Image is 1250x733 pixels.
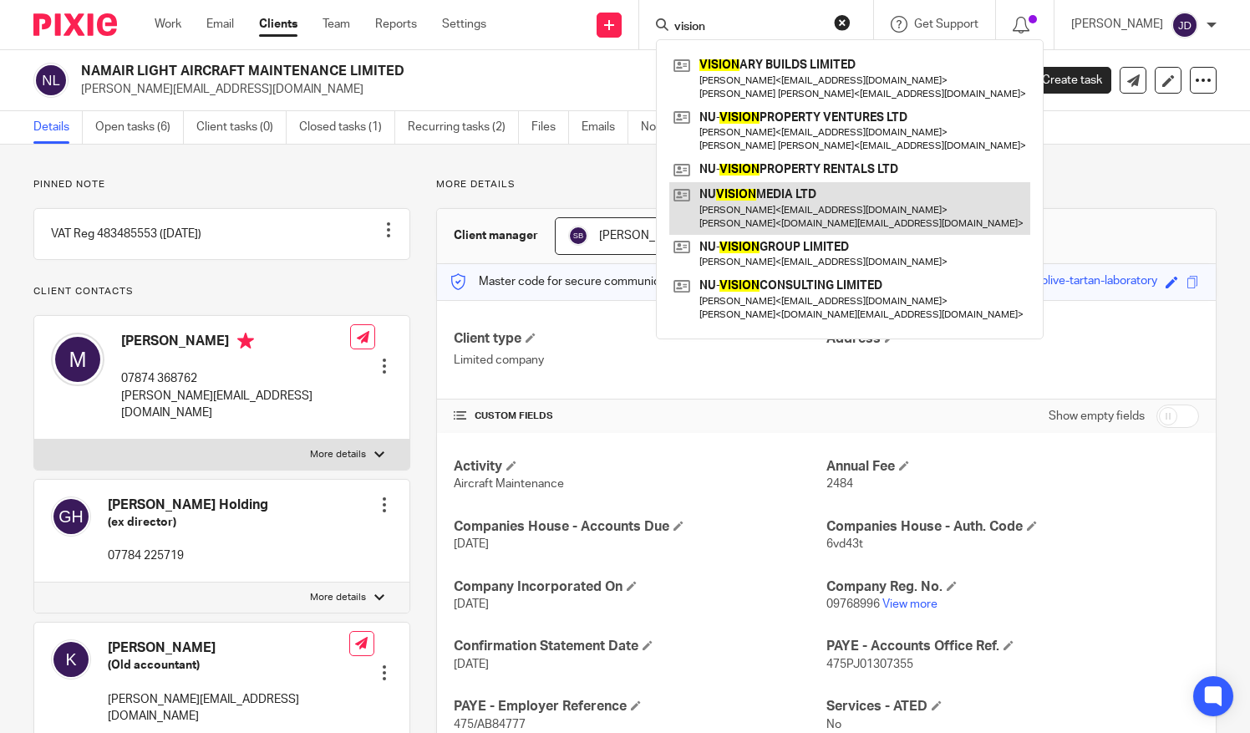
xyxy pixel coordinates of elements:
[121,333,350,354] h4: [PERSON_NAME]
[454,478,564,490] span: Aircraft Maintenance
[454,598,489,610] span: [DATE]
[108,547,268,564] p: 07784 225719
[108,639,349,657] h4: [PERSON_NAME]
[582,111,628,144] a: Emails
[196,111,287,144] a: Client tasks (0)
[826,659,913,670] span: 475PJ01307355
[121,388,350,422] p: [PERSON_NAME][EMAIL_ADDRESS][DOMAIN_NAME]
[914,18,978,30] span: Get Support
[673,20,823,35] input: Search
[51,496,91,537] img: svg%3E
[1071,16,1163,33] p: [PERSON_NAME]
[408,111,519,144] a: Recurring tasks (2)
[33,13,117,36] img: Pixie
[450,273,738,290] p: Master code for secure communications and files
[454,227,538,244] h3: Client manager
[299,111,395,144] a: Closed tasks (1)
[33,178,410,191] p: Pinned note
[206,16,234,33] a: Email
[531,111,569,144] a: Files
[454,410,826,423] h4: CUSTOM FIELDS
[882,598,937,610] a: View more
[1171,12,1198,38] img: svg%3E
[310,448,366,461] p: More details
[33,285,410,298] p: Client contacts
[454,538,489,550] span: [DATE]
[81,63,808,80] h2: NAMAIR LIGHT AIRCRAFT MAINTENANCE LIMITED
[323,16,350,33] a: Team
[454,578,826,596] h4: Company Incorporated On
[121,370,350,387] p: 07874 368762
[454,330,826,348] h4: Client type
[108,514,268,531] h5: (ex director)
[826,719,841,730] span: No
[1014,67,1111,94] a: Create task
[826,478,853,490] span: 2484
[454,638,826,655] h4: Confirmation Statement Date
[436,178,1217,191] p: More details
[826,518,1199,536] h4: Companies House - Auth. Code
[599,230,691,242] span: [PERSON_NAME]
[826,578,1199,596] h4: Company Reg. No.
[375,16,417,33] a: Reports
[108,496,268,514] h4: [PERSON_NAME] Holding
[51,639,91,680] img: svg%3E
[1010,272,1157,292] div: fuzzy-olive-tartan-laboratory
[33,63,69,98] img: svg%3E
[454,518,826,536] h4: Companies House - Accounts Due
[51,333,104,386] img: svg%3E
[1049,408,1145,425] label: Show empty fields
[834,14,851,31] button: Clear
[454,698,826,715] h4: PAYE - Employer Reference
[826,698,1199,715] h4: Services - ATED
[108,691,349,725] p: [PERSON_NAME][EMAIL_ADDRESS][DOMAIN_NAME]
[641,111,702,144] a: Notes (3)
[33,111,83,144] a: Details
[108,657,349,674] h5: (Old accountant)
[568,226,588,246] img: svg%3E
[81,81,989,98] p: [PERSON_NAME][EMAIL_ADDRESS][DOMAIN_NAME]
[454,659,489,670] span: [DATE]
[826,638,1199,655] h4: PAYE - Accounts Office Ref.
[95,111,184,144] a: Open tasks (6)
[454,719,526,730] span: 475/AB84777
[442,16,486,33] a: Settings
[454,458,826,476] h4: Activity
[259,16,297,33] a: Clients
[826,598,880,610] span: 09768996
[155,16,181,33] a: Work
[310,591,366,604] p: More details
[826,458,1199,476] h4: Annual Fee
[454,352,826,369] p: Limited company
[826,538,863,550] span: 6vd43t
[237,333,254,349] i: Primary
